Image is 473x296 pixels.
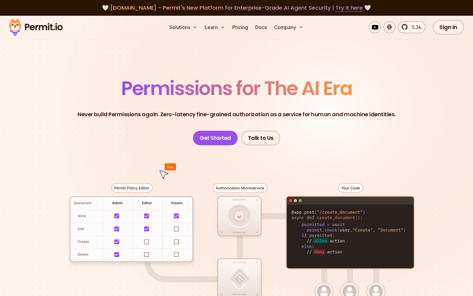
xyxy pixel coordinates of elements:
a: 5.3k [398,21,425,33]
img: Permit logo [6,17,65,38]
button: Learn [202,21,227,33]
a: Talk to Us [241,131,280,145]
div: 🤍 🤍 [15,4,458,12]
a: Docs [253,21,269,33]
button: Company [272,21,306,33]
p: Never build Permissions again. Zero-latency fine-grained authorization as a service for human and... [78,110,395,119]
a: Get Started [193,131,238,145]
a: Pricing [230,21,250,33]
button: Solutions [167,21,200,33]
span: 5.3k [408,24,421,31]
span: Permissions for The AI Era [121,75,352,102]
span: [DOMAIN_NAME] - Permit's New Platform for Enterprise-Grade AI Agent Security | [110,4,363,12]
a: Sign In [433,20,464,35]
a: Try it here [336,4,363,12]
